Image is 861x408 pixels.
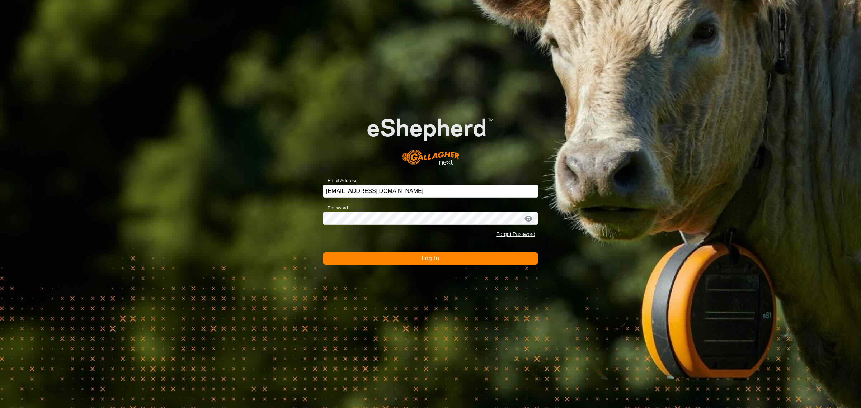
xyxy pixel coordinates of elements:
span: Log In [422,255,439,261]
img: E-shepherd Logo [344,100,517,174]
input: Email Address [323,185,538,198]
label: Password [323,204,348,212]
a: Forgot Password [496,231,535,237]
button: Log In [323,252,538,265]
label: Email Address [323,177,357,184]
